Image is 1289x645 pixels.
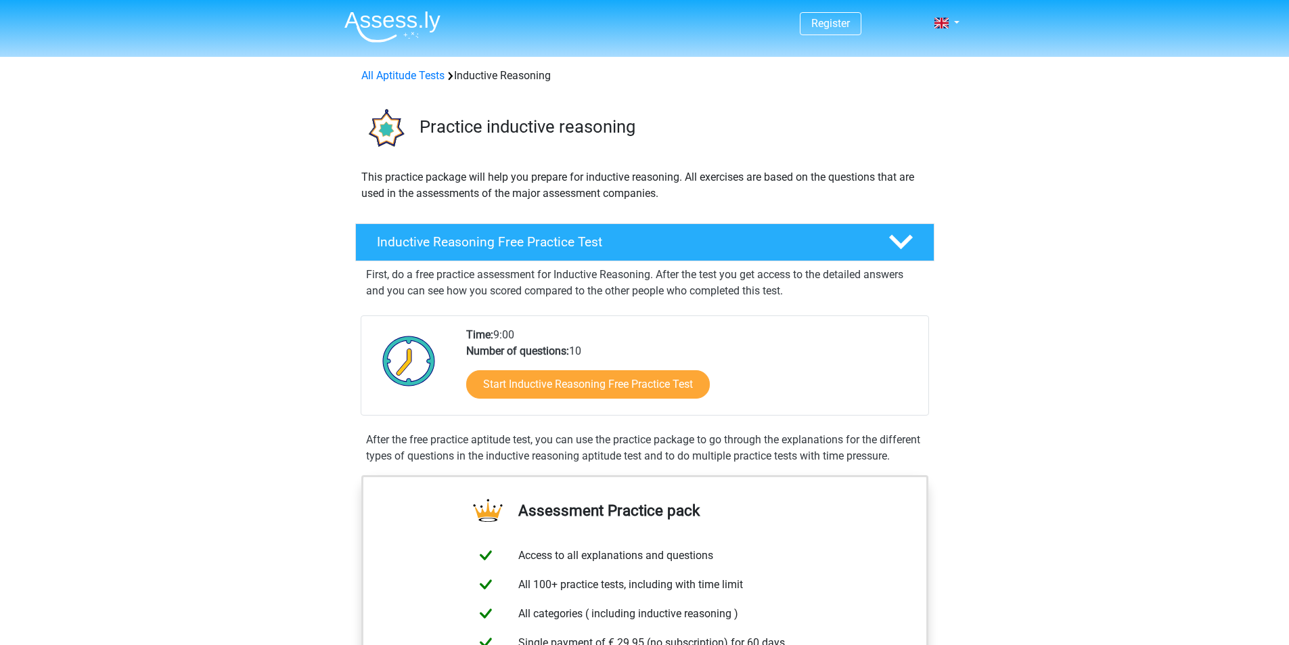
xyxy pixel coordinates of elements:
img: Assessly [344,11,440,43]
b: Time: [466,328,493,341]
div: After the free practice aptitude test, you can use the practice package to go through the explana... [361,432,929,464]
b: Number of questions: [466,344,569,357]
p: First, do a free practice assessment for Inductive Reasoning. After the test you get access to th... [366,267,924,299]
a: All Aptitude Tests [361,69,445,82]
h4: Inductive Reasoning Free Practice Test [377,234,867,250]
p: This practice package will help you prepare for inductive reasoning. All exercises are based on t... [361,169,928,202]
img: inductive reasoning [356,100,413,158]
div: Inductive Reasoning [356,68,934,84]
img: Clock [375,327,443,395]
h3: Practice inductive reasoning [420,116,924,137]
a: Register [811,17,850,30]
div: 9:00 10 [456,327,928,415]
a: Inductive Reasoning Free Practice Test [350,223,940,261]
a: Start Inductive Reasoning Free Practice Test [466,370,710,399]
